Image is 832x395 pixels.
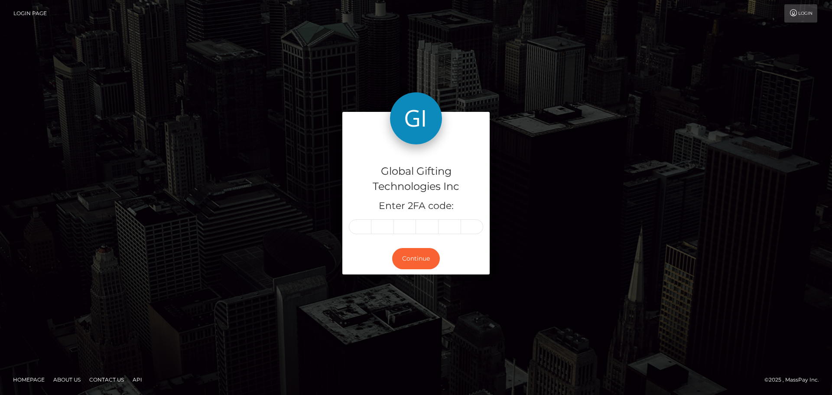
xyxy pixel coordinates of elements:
[349,199,483,213] h5: Enter 2FA code:
[86,373,127,386] a: Contact Us
[349,164,483,194] h4: Global Gifting Technologies Inc
[129,373,146,386] a: API
[764,375,825,385] div: © 2025 , MassPay Inc.
[392,248,440,269] button: Continue
[390,92,442,144] img: Global Gifting Technologies Inc
[784,4,817,23] a: Login
[50,373,84,386] a: About Us
[10,373,48,386] a: Homepage
[13,4,47,23] a: Login Page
